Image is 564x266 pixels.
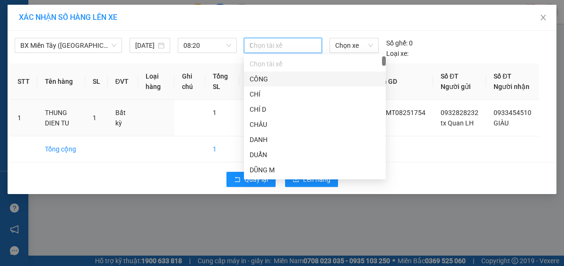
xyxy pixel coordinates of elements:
span: Loại xe: [386,48,408,59]
td: 1 [370,136,433,162]
div: DANH [244,132,386,147]
th: STT [10,63,37,100]
td: Bất kỳ [108,100,139,136]
span: upload [293,176,299,184]
div: CHÂU [250,119,380,130]
span: 1 [213,109,217,116]
span: DĐ: [81,61,95,71]
span: BX Miền Tây (Hàng Ngoài) [20,38,116,53]
div: DŨNG M [244,162,386,177]
div: CÔNG [244,71,386,87]
td: 1 [205,136,239,162]
span: Gửi: [8,9,23,19]
input: 14/08/2025 [135,40,156,51]
div: CÔNG [250,74,380,84]
div: Chọn tài xế [244,56,386,71]
span: XÁC NHẬN SỐ HÀNG LÊN XE [19,13,117,22]
div: 0 [386,38,413,48]
div: tx Quan LH [8,31,74,42]
div: PV Miền Tây [8,8,74,31]
td: Tổng cộng [37,136,85,162]
span: Lam son [95,55,148,72]
span: 1 [93,114,96,122]
span: Quay lại [244,174,268,185]
div: CHÂU [244,117,386,132]
span: Người gửi [441,83,471,90]
span: tx Quan LH [441,119,474,127]
div: Chọn tài xế [250,59,380,69]
div: 0933454510 [81,42,162,55]
div: CHÍ D [250,104,380,115]
span: Lên hàng [303,174,330,185]
span: 0932828232 [441,109,478,116]
th: Tên hàng [37,63,85,100]
span: Số ĐT [441,72,459,80]
span: rollback [234,176,241,184]
span: Số ĐT [494,72,512,80]
span: 0933454510 [494,109,531,116]
th: ĐVT [108,63,139,100]
th: Tổng SL [205,63,239,100]
span: close [539,14,547,21]
th: Tổng cước [239,63,279,100]
div: CHÍ [250,89,380,99]
div: DUẨN [244,147,386,162]
button: uploadLên hàng [285,172,338,187]
button: Close [530,5,556,31]
span: Người nhận [494,83,529,90]
span: PVMT08251754 [377,109,425,116]
div: DUẨN [250,150,380,160]
td: THUNG DIEN TU [37,100,85,136]
span: Số ghế: [386,38,408,48]
div: DANH [250,134,380,145]
span: 08:20 [183,38,232,53]
div: CHÍ [244,87,386,102]
th: Loại hàng [138,63,174,100]
th: Ghi chú [174,63,205,100]
span: GIÀU [494,119,509,127]
th: Mã GD [370,63,433,100]
div: 0932828232 [8,42,74,55]
div: CHÍ D [244,102,386,117]
th: SL [85,63,108,100]
div: HANG NGOAI [81,8,162,31]
div: GIÀU [81,31,162,42]
button: rollbackQuay lại [226,172,276,187]
div: DŨNG M [250,165,380,175]
td: 60.000 [239,136,279,162]
td: 1 [10,100,37,136]
span: Chọn xe [335,38,373,53]
span: Nhận: [81,9,104,19]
